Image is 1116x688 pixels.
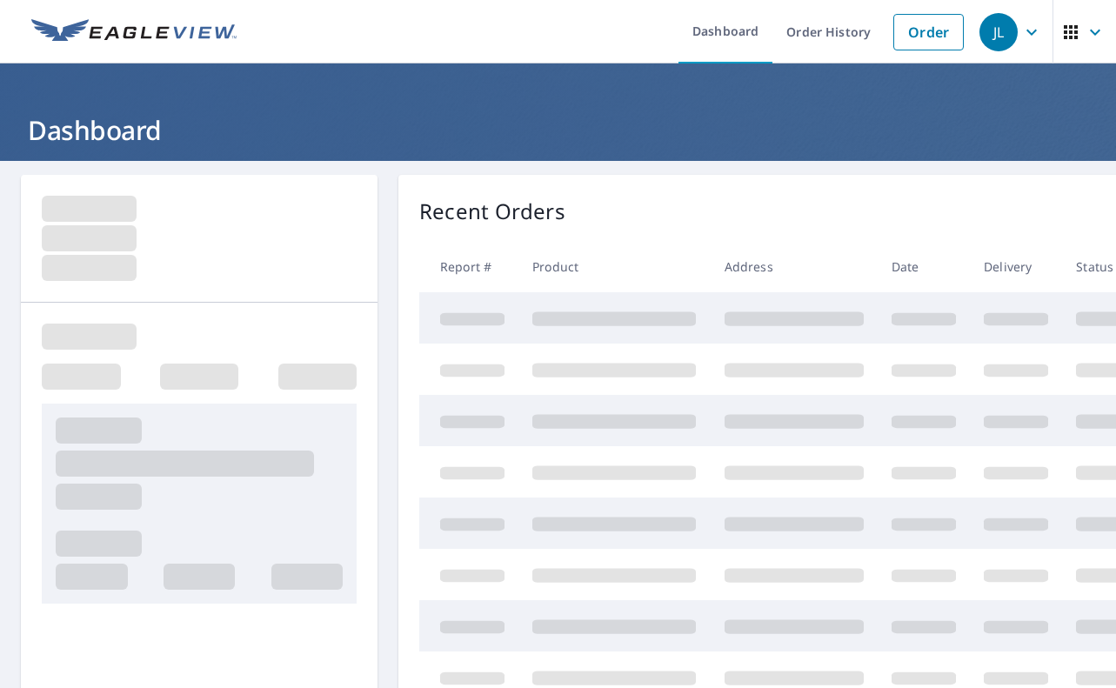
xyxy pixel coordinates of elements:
[878,241,970,292] th: Date
[711,241,878,292] th: Address
[31,19,237,45] img: EV Logo
[21,112,1095,148] h1: Dashboard
[518,241,710,292] th: Product
[419,241,518,292] th: Report #
[893,14,964,50] a: Order
[979,13,1018,51] div: JL
[419,196,565,227] p: Recent Orders
[970,241,1062,292] th: Delivery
